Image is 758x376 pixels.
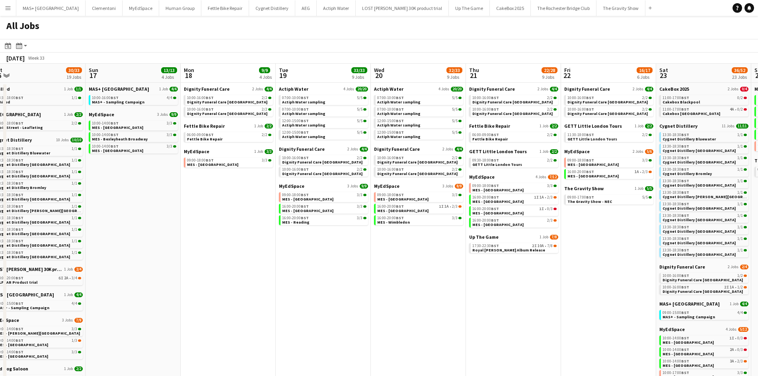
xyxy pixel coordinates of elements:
[159,0,201,16] button: Human Group
[531,0,596,16] button: The Rochester Bridge Club
[295,0,317,16] button: AEG
[86,0,123,16] button: Clementoni
[356,0,449,16] button: LOST [PERSON_NAME] 30K product trial
[596,0,645,16] button: The Gravity Show
[317,0,356,16] button: Actiph Water
[16,0,86,16] button: MAS+ [GEOGRAPHIC_DATA]
[490,0,531,16] button: CakeBox 2025
[201,0,249,16] button: Fettle Bike Repair
[123,0,159,16] button: MyEdSpace
[6,54,25,62] div: [DATE]
[449,0,490,16] button: Up The Game
[249,0,295,16] button: Cygnet Distillery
